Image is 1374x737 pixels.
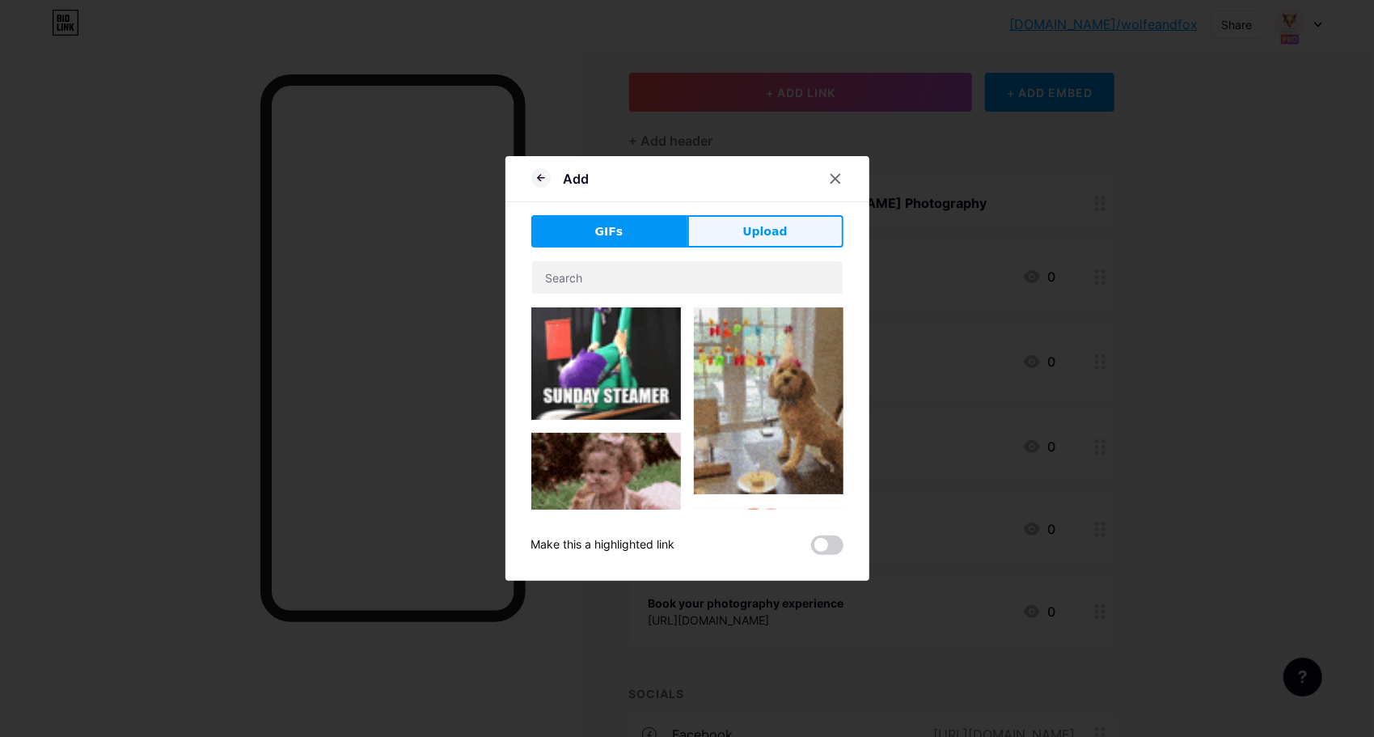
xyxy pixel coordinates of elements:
[531,215,687,248] button: GIFs
[532,261,843,294] input: Search
[531,536,675,555] div: Make this a highlighted link
[687,215,843,248] button: Upload
[694,307,843,494] img: Gihpy
[564,169,590,188] div: Add
[531,307,681,420] img: Gihpy
[531,433,681,582] img: Gihpy
[742,223,787,240] span: Upload
[595,223,624,240] span: GIFs
[694,507,843,657] img: Gihpy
